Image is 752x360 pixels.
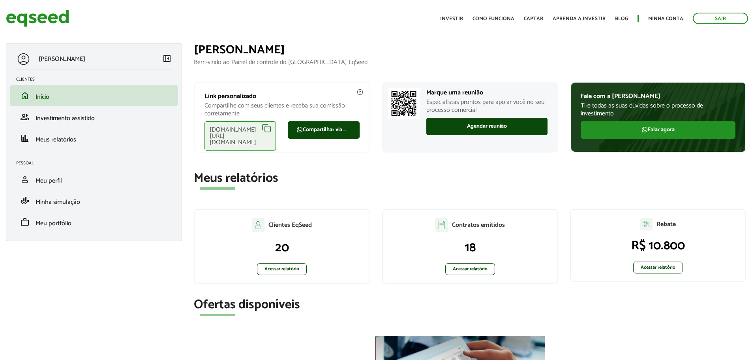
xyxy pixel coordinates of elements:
[16,77,178,82] h2: Clientes
[693,13,748,24] a: Sair
[426,89,548,96] p: Marque uma reunião
[356,89,364,96] img: agent-meulink-info2.svg
[426,98,548,113] p: Especialistas prontos para apoiar você no seu processo comercial
[633,262,683,273] a: Acessar relatório
[204,121,276,151] div: [DOMAIN_NAME][URL][DOMAIN_NAME]
[20,175,30,184] span: person
[36,113,95,124] span: Investimento assistido
[20,112,30,122] span: group
[10,190,178,211] li: Minha simulação
[579,238,737,253] p: R$ 10.800
[615,16,628,21] a: Blog
[452,221,505,229] p: Contratos emitidos
[204,102,359,117] p: Compartilhe com seus clientes e receba sua comissão corretamente
[268,221,312,229] p: Clientes EqSeed
[16,217,172,227] a: workMeu portfólio
[16,161,178,166] h2: Pessoal
[288,121,359,139] a: Compartilhar via WhatsApp
[648,16,683,21] a: Minha conta
[10,85,178,106] li: Início
[391,240,549,255] p: 18
[252,218,264,232] img: agent-clientes.svg
[10,106,178,128] li: Investimento assistido
[20,91,30,100] span: home
[203,240,361,255] p: 20
[10,211,178,233] li: Meu portfólio
[388,88,420,119] img: Marcar reunião com consultor
[257,263,307,275] a: Acessar relatório
[194,43,746,57] h1: [PERSON_NAME]
[194,298,746,312] h2: Ofertas disponíveis
[20,134,30,143] span: finance
[36,134,76,145] span: Meus relatórios
[16,112,172,122] a: groupInvestimento assistido
[581,102,735,117] p: Tire todas as suas dúvidas sobre o processo de investimento
[204,92,359,100] p: Link personalizado
[435,218,448,232] img: agent-contratos.svg
[10,128,178,149] li: Meus relatórios
[16,196,172,205] a: finance_modeMinha simulação
[36,197,80,207] span: Minha simulação
[36,218,71,229] span: Meu portfólio
[581,121,735,139] a: Falar agora
[524,16,543,21] a: Captar
[445,263,495,275] a: Acessar relatório
[36,175,62,186] span: Meu perfil
[553,16,606,21] a: Aprenda a investir
[296,126,303,133] img: FaWhatsapp.svg
[20,196,30,205] span: finance_mode
[162,54,172,63] span: left_panel_close
[581,92,735,100] p: Fale com a [PERSON_NAME]
[36,92,49,102] span: Início
[194,58,746,66] p: Bem-vindo ao Painel de controle do [GEOGRAPHIC_DATA] EqSeed
[194,172,746,185] h2: Meus relatórios
[162,54,172,65] a: Colapsar menu
[16,175,172,184] a: personMeu perfil
[16,91,172,100] a: homeInício
[426,118,548,135] a: Agendar reunião
[473,16,514,21] a: Como funciona
[656,221,676,228] p: Rebate
[440,16,463,21] a: Investir
[640,218,653,230] img: agent-relatorio.svg
[20,217,30,227] span: work
[6,8,69,29] img: EqSeed
[39,55,85,63] p: [PERSON_NAME]
[641,126,648,133] img: FaWhatsapp.svg
[10,169,178,190] li: Meu perfil
[16,134,172,143] a: financeMeus relatórios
